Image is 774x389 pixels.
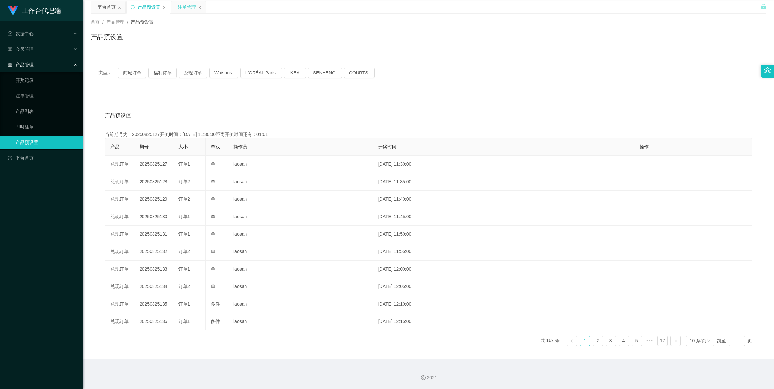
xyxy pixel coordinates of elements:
[97,1,116,13] div: 平台首页
[91,19,100,25] span: 首页
[228,173,373,191] td: laosan
[178,319,190,324] span: 订单1
[16,105,78,118] a: 产品列表
[8,31,34,36] span: 数据中心
[105,295,134,313] td: 兑现订单
[105,173,134,191] td: 兑现订单
[140,144,149,149] span: 期号
[593,336,603,346] li: 2
[178,214,190,219] span: 订单1
[632,336,642,346] li: 5
[105,112,131,119] span: 产品预设值
[8,47,12,51] i: 图标: table
[284,68,306,78] button: IKEA.
[211,301,220,306] span: 多件
[91,32,123,42] h1: 产品预设置
[228,226,373,243] td: laosan
[134,226,173,243] td: 20250825131
[8,151,78,164] a: 图标: dashboard平台首页
[148,68,177,78] button: 福利订单
[105,156,134,173] td: 兑现订单
[16,89,78,102] a: 注单管理
[105,226,134,243] td: 兑现订单
[211,319,220,324] span: 多件
[632,336,642,346] a: 5
[127,19,128,25] span: /
[178,161,190,167] span: 订单1
[8,6,18,16] img: logo.9652507e.png
[105,313,134,330] td: 兑现订单
[131,5,135,9] i: 图标: sync
[717,336,752,346] div: 跳至 页
[211,249,215,254] span: 单
[570,339,574,343] i: 图标: left
[344,68,375,78] button: COURTS.
[178,196,190,202] span: 订单2
[105,261,134,278] td: 兑现订单
[105,191,134,208] td: 兑现订单
[8,62,34,67] span: 产品管理
[211,231,215,237] span: 单
[228,295,373,313] td: laosan
[88,374,769,381] div: 2021
[178,144,188,149] span: 大小
[134,156,173,173] td: 20250825127
[228,278,373,295] td: laosan
[179,68,207,78] button: 兑现订单
[102,19,104,25] span: /
[373,226,634,243] td: [DATE] 11:50:00
[211,161,215,167] span: 单
[670,336,681,346] li: 下一页
[580,336,590,346] a: 1
[228,191,373,208] td: laosan
[228,208,373,226] td: laosan
[178,249,190,254] span: 订单2
[764,67,771,74] i: 图标: setting
[105,243,134,261] td: 兑现订单
[211,266,215,272] span: 单
[178,231,190,237] span: 订单1
[211,179,215,184] span: 单
[118,68,146,78] button: 商城订单
[373,173,634,191] td: [DATE] 11:35:00
[138,1,160,13] div: 产品预设置
[373,313,634,330] td: [DATE] 12:15:00
[134,261,173,278] td: 20250825133
[760,4,766,9] i: 图标: unlock
[240,68,282,78] button: L'ORÉAL Paris.
[373,208,634,226] td: [DATE] 11:45:00
[690,336,706,346] div: 10 条/页
[8,47,34,52] span: 会员管理
[211,214,215,219] span: 单
[134,191,173,208] td: 20250825129
[373,295,634,313] td: [DATE] 12:10:00
[178,301,190,306] span: 订单1
[131,19,154,25] span: 产品预设置
[134,173,173,191] td: 20250825128
[541,336,564,346] li: 共 162 条，
[105,208,134,226] td: 兑现订单
[106,19,124,25] span: 产品管理
[373,261,634,278] td: [DATE] 12:00:00
[228,313,373,330] td: laosan
[373,156,634,173] td: [DATE] 11:30:00
[134,208,173,226] td: 20250825130
[606,336,616,346] a: 3
[211,196,215,202] span: 单
[373,191,634,208] td: [DATE] 11:40:00
[378,144,396,149] span: 开奖时间
[16,120,78,133] a: 即时注单
[110,144,120,149] span: 产品
[644,336,655,346] span: •••
[178,266,190,272] span: 订单1
[105,278,134,295] td: 兑现订单
[657,336,668,346] li: 17
[619,336,629,346] li: 4
[644,336,655,346] li: 向后 5 页
[674,339,677,343] i: 图标: right
[228,243,373,261] td: laosan
[178,284,190,289] span: 订单2
[178,179,190,184] span: 订单2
